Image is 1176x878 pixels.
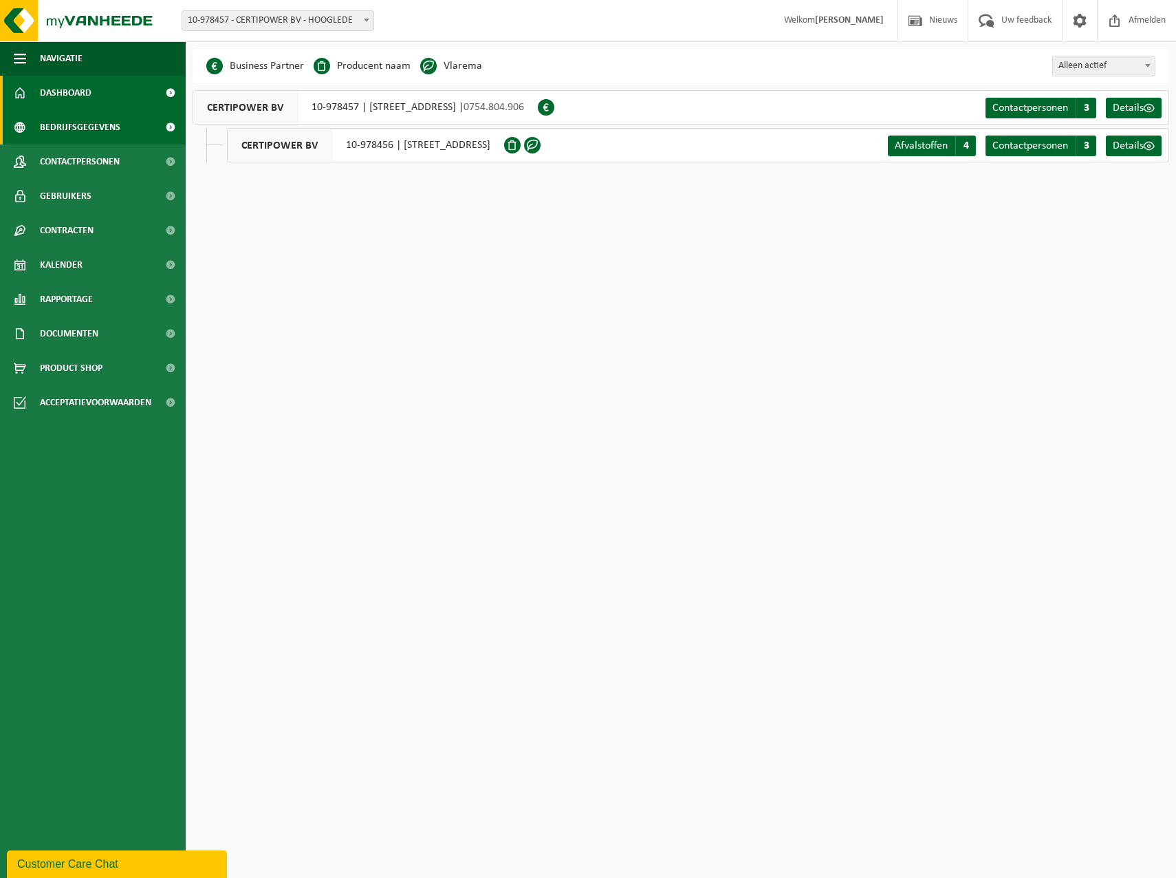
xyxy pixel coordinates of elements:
span: Afvalstoffen [895,140,948,151]
iframe: chat widget [7,848,230,878]
span: Contactpersonen [40,144,120,179]
a: Details [1106,98,1162,118]
li: Vlarema [420,56,482,76]
a: Contactpersonen 3 [986,98,1096,118]
li: Business Partner [206,56,304,76]
span: Kalender [40,248,83,282]
span: 0754.804.906 [464,102,524,113]
span: Contactpersonen [992,140,1068,151]
span: 10-978457 - CERTIPOWER BV - HOOGLEDE [182,10,374,31]
span: CERTIPOWER BV [228,129,332,162]
span: 3 [1076,98,1096,118]
span: Alleen actief [1053,56,1155,76]
li: Producent naam [314,56,411,76]
span: Documenten [40,317,98,351]
span: Navigatie [40,41,83,76]
span: 10-978457 - CERTIPOWER BV - HOOGLEDE [182,11,373,30]
a: Contactpersonen 3 [986,136,1096,156]
span: Alleen actief [1052,56,1155,76]
span: Acceptatievoorwaarden [40,385,151,420]
span: Gebruikers [40,179,91,213]
a: Afvalstoffen 4 [888,136,976,156]
span: 3 [1076,136,1096,156]
a: Details [1106,136,1162,156]
div: 10-978456 | [STREET_ADDRESS] [227,128,504,162]
strong: [PERSON_NAME] [815,15,884,25]
span: Contactpersonen [992,103,1068,114]
span: Details [1113,140,1144,151]
span: Product Shop [40,351,102,385]
span: 4 [955,136,976,156]
span: Contracten [40,213,94,248]
span: CERTIPOWER BV [193,91,298,124]
span: Rapportage [40,282,93,317]
span: Details [1113,103,1144,114]
span: Dashboard [40,76,91,110]
span: Bedrijfsgegevens [40,110,120,144]
div: 10-978457 | [STREET_ADDRESS] | [193,90,538,125]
